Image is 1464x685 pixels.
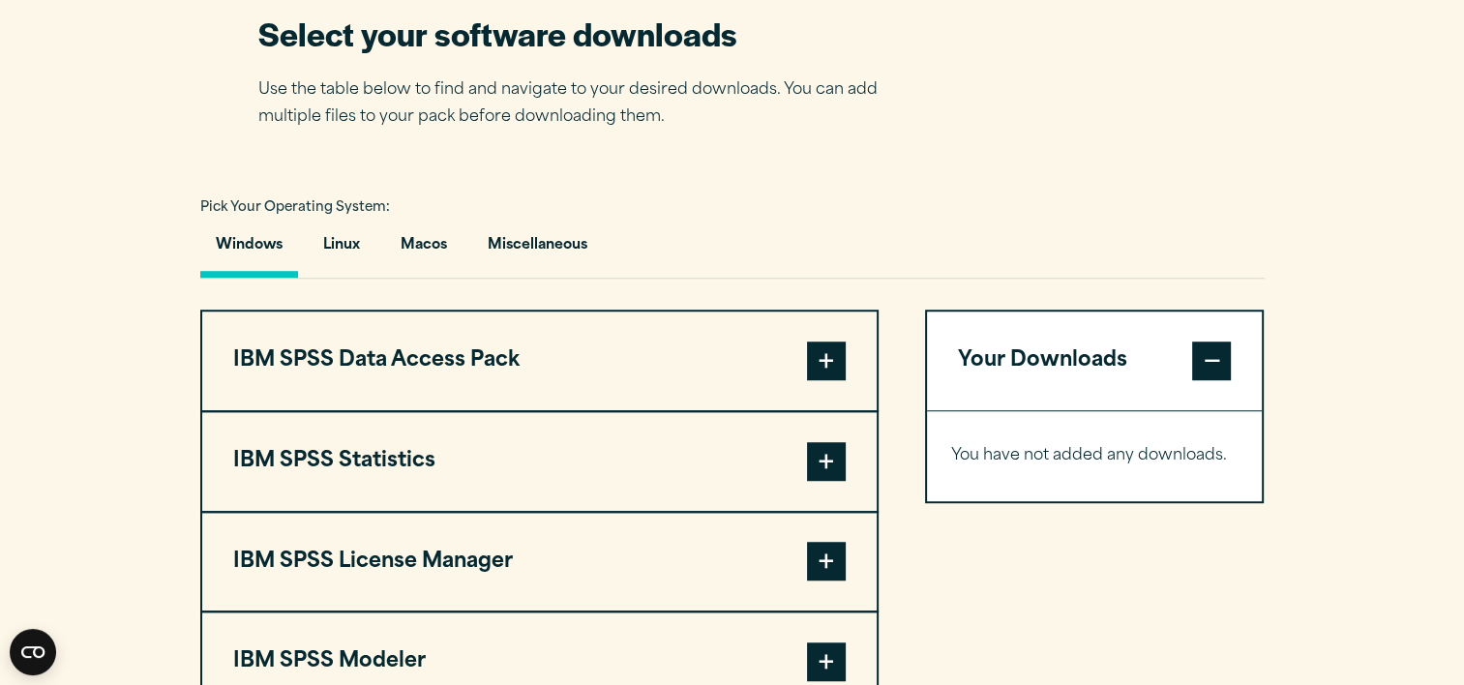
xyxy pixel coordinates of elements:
button: Open CMP widget [10,629,56,675]
button: Windows [200,223,298,278]
button: IBM SPSS License Manager [202,513,877,611]
button: Linux [308,223,375,278]
p: You have not added any downloads. [951,442,1239,470]
button: Macos [385,223,463,278]
p: Use the table below to find and navigate to your desired downloads. You can add multiple files to... [258,76,907,133]
span: Pick Your Operating System: [200,201,390,214]
button: Your Downloads [927,312,1263,410]
button: Miscellaneous [472,223,603,278]
div: Your Downloads [927,410,1263,501]
h2: Select your software downloads [258,12,907,55]
button: IBM SPSS Statistics [202,412,877,511]
button: IBM SPSS Data Access Pack [202,312,877,410]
